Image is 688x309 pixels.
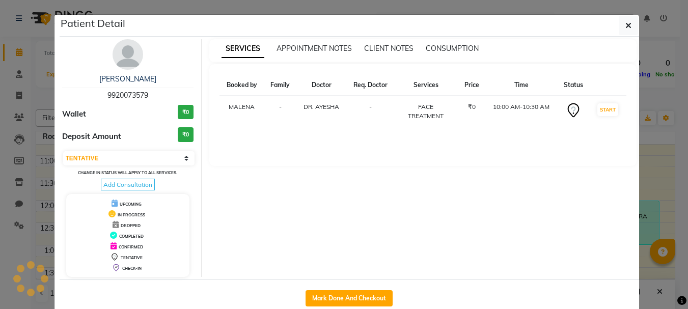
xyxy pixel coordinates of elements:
span: 9920073579 [107,91,148,100]
td: 10:00 AM-10:30 AM [486,96,557,127]
td: - [346,96,394,127]
a: [PERSON_NAME] [99,74,156,83]
span: Add Consultation [101,179,155,190]
span: IN PROGRESS [118,212,145,217]
button: START [597,103,618,116]
th: Family [264,74,296,96]
span: TENTATIVE [121,255,143,260]
div: FACE TREATMENT [400,102,451,121]
th: Req. Doctor [346,74,394,96]
span: COMPLETED [119,234,144,239]
h3: ₹0 [178,105,194,120]
th: Price [458,74,486,96]
td: MALENA [219,96,264,127]
span: CONSUMPTION [426,44,479,53]
td: - [264,96,296,127]
th: Status [557,74,590,96]
div: ₹0 [464,102,480,111]
span: Deposit Amount [62,131,121,143]
button: Mark Done And Checkout [306,290,393,306]
th: Time [486,74,557,96]
span: CHECK-IN [122,266,142,271]
th: Booked by [219,74,264,96]
span: SERVICES [222,40,264,58]
small: Change in status will apply to all services. [78,170,177,175]
span: DROPPED [121,223,141,228]
span: UPCOMING [120,202,142,207]
h3: ₹0 [178,127,194,142]
th: Services [394,74,457,96]
span: APPOINTMENT NOTES [277,44,352,53]
img: avatar [113,39,143,70]
span: Wallet [62,108,86,120]
h5: Patient Detail [61,16,125,31]
span: DR. AYESHA [304,103,339,110]
span: CONFIRMED [119,244,143,249]
span: CLIENT NOTES [364,44,414,53]
th: Doctor [296,74,346,96]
